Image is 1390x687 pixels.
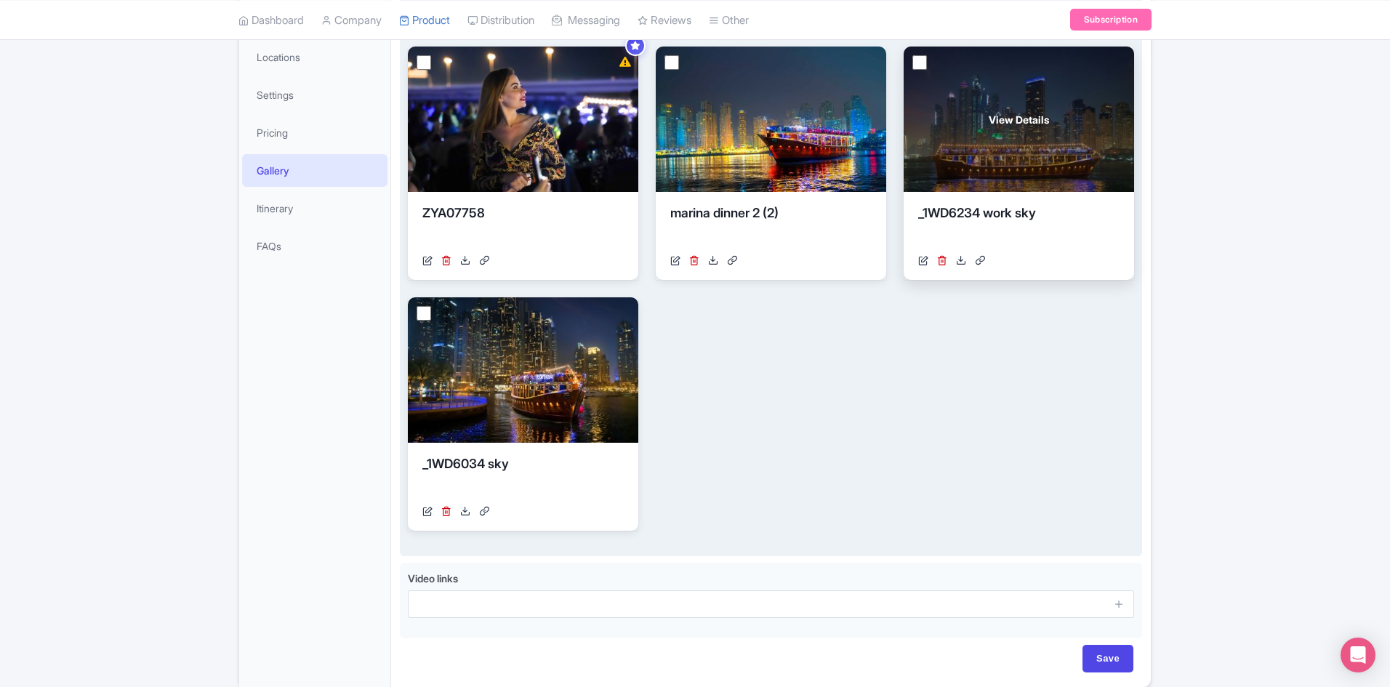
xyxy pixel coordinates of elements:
[242,116,387,149] a: Pricing
[408,572,458,584] span: Video links
[1070,9,1152,31] a: Subscription
[1341,638,1375,672] div: Open Intercom Messenger
[242,154,387,187] a: Gallery
[989,112,1049,127] span: View Details
[670,204,872,247] div: marina dinner 2 (2)
[1082,645,1133,672] input: Save
[242,41,387,73] a: Locations
[422,204,624,247] div: ZYA07758
[904,47,1134,192] a: View Details
[918,204,1120,247] div: _1WD6234 work sky
[242,230,387,262] a: FAQs
[242,79,387,111] a: Settings
[242,192,387,225] a: Itinerary
[422,454,624,498] div: _1WD6034 sky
